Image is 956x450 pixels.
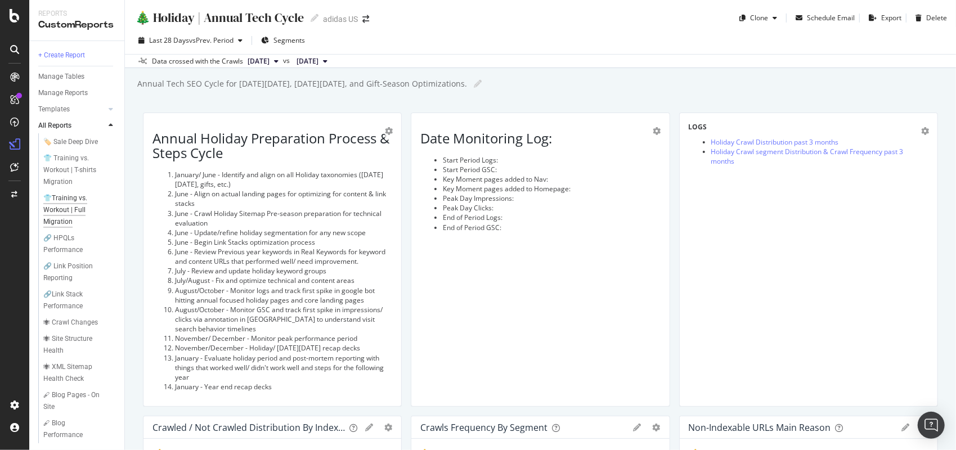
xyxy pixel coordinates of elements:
[43,152,111,188] div: 👕 Training vs. Workout | T-shirts Migration
[420,422,547,433] div: Crawls Frequency By Segment
[38,103,70,115] div: Templates
[881,13,901,22] div: Export
[152,131,392,161] h1: Annual Holiday Preparation Process & Steps Cycle
[43,152,116,188] a: 👕 Training vs. Workout | T-shirts Migration
[711,137,839,147] a: Holiday Crawl Distribution past 3 months
[689,422,831,433] div: Non-Indexable URLs Main Reason
[420,131,660,146] h1: Date Monitoring Log:
[38,120,71,132] div: All Reports
[175,353,392,382] li: January - Evaluate holiday period and post-mortem reporting with things that worked well/ didn't ...
[38,103,105,115] a: Templates
[653,127,661,135] div: gear
[175,266,392,276] li: July - Review and update holiday keyword groups
[43,417,116,441] a: 🖋 Blog Performance
[38,71,116,83] a: Manage Tables
[43,289,107,312] div: 🔗Link Stack Performance
[257,31,309,49] button: Segments
[38,9,115,19] div: Reports
[443,184,660,193] li: Key Moment pages added to Homepage:
[689,122,707,132] strong: LOGS
[807,13,855,22] div: Schedule Email
[175,247,392,266] li: June - Review Previous year keywords in Real Keywords for keyword and content URLs that performed...
[38,49,116,61] a: + Create Report
[443,174,660,184] li: Key Moment pages added to Nav:
[43,232,116,256] a: 🔗 HPQLs Performance
[175,237,392,247] li: June - Begin Link Stacks optimization process
[323,13,358,25] div: adidas US
[43,417,105,441] div: 🖋 Blog Performance
[443,165,660,174] li: Start Period GSC:
[43,389,106,413] div: 🖋 Blog Pages - On Site
[248,56,270,66] span: 2025 Aug. 5th
[385,127,393,135] div: gear
[362,15,369,23] div: arrow-right-arrow-left
[297,56,318,66] span: 2025 Jul. 8th
[136,78,467,89] div: Annual Tech SEO Cycle for [DATE][DATE], [DATE][DATE], and Gift-Season Optimizations.
[175,189,392,208] li: June - Align on actual landing pages for optimizing for content & link stacks
[43,136,116,148] a: 🏷️ Sale Deep Dive
[175,286,392,305] li: August/October - Monitor logs and track first spike in google bot hitting annual focused holiday ...
[43,232,106,256] div: 🔗 HPQLs Performance
[711,147,904,166] a: Holiday Crawl segment Distribution & Crawl Frequency past 3 months
[43,333,106,357] div: 🕷 Site Structure Health
[443,223,660,232] li: End of Period GSC:
[134,31,247,49] button: Last 28 DaysvsPrev. Period
[43,192,110,228] div: 👕Training vs. Workout | Full Migration
[38,19,115,31] div: CustomReports
[653,424,661,431] div: gear
[311,14,318,22] i: Edit report name
[43,289,116,312] a: 🔗Link Stack Performance
[443,193,660,203] li: Peak Day Impressions:
[43,192,116,228] a: 👕Training vs. Workout | Full Migration
[43,333,116,357] a: 🕷 Site Structure Health
[292,55,332,68] button: [DATE]
[443,213,660,222] li: End of Period Logs:
[43,361,116,385] a: 🕷 XML Sitemap Health Check
[43,136,98,148] div: 🏷️ Sale Deep Dive
[384,424,392,431] div: gear
[918,412,945,439] div: Open Intercom Messenger
[143,112,402,407] div: Annual Holiday Preparation Process & Steps Cycle January/ June - Identify and align on all Holida...
[791,9,855,27] button: Schedule Email
[152,56,243,66] div: Data crossed with the Crawls
[38,71,84,83] div: Manage Tables
[243,55,283,68] button: [DATE]
[38,87,116,99] a: Manage Reports
[864,9,901,27] button: Export
[679,112,938,407] div: LOGS Holiday Crawl Distribution past 3 months Holiday Crawl segment Distribution & Crawl Frequenc...
[175,209,392,228] li: June - Crawl Holiday Sitemap Pre-season preparation for technical evaluation
[43,317,116,328] a: 🕷 Crawl Changes
[273,35,305,45] span: Segments
[43,260,107,284] div: 🔗 Link Position Reporting
[443,155,660,165] li: Start Period Logs:
[921,127,929,135] div: gear
[175,334,392,343] li: November/ December - Monitor peak performance period
[38,87,88,99] div: Manage Reports
[175,382,392,391] li: January - Year end recap decks
[38,120,105,132] a: All Reports
[149,35,189,45] span: Last 28 Days
[175,276,392,285] li: July/August - Fix and optimize technical and content areas
[411,112,670,407] div: Date Monitoring Log: Start Period Logs: Start Period GSC: Key Moment pages added to Nav: Key Mome...
[43,260,116,284] a: 🔗 Link Position Reporting
[152,422,345,433] div: Crawled / Not Crawled Distribution By Indexability
[283,56,292,66] span: vs
[750,13,768,22] div: Clone
[175,170,392,189] li: January/ June - Identify and align on all Holiday taxonomies ([DATE][DATE], gifts, etc.)
[911,9,947,27] button: Delete
[474,80,482,88] i: Edit report name
[926,13,947,22] div: Delete
[134,9,304,26] div: 🎄 Holiday | Annual Tech Cycle
[175,305,392,334] li: August/October - Monitor GSC and track first spike in impressions/ clicks via annotation in [GEOG...
[38,49,85,61] div: + Create Report
[189,35,234,45] span: vs Prev. Period
[175,343,392,353] li: November/December - Holiday/ [DATE][DATE] recap decks
[443,203,660,213] li: Peak Day Clicks:
[43,361,109,385] div: 🕷 XML Sitemap Health Check
[43,317,98,328] div: 🕷 Crawl Changes
[175,228,392,237] li: June - Update/refine holiday segmentation for any new scope
[43,389,116,413] a: 🖋 Blog Pages - On Site
[735,9,782,27] button: Clone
